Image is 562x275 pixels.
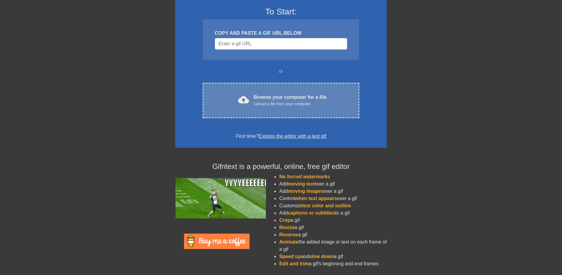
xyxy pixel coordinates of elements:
[191,68,371,75] div: or
[238,94,249,105] span: cloud_upload
[279,238,387,253] li: the added image or text on each frame of a gif
[279,195,387,202] li: Control over a gif
[184,234,250,249] img: Buy Me A Coffee
[175,162,387,171] h4: Gifntext is a powerful, online, free gif editor
[279,174,330,179] span: No forced watermarks
[295,196,337,201] span: when text appears
[254,94,327,107] div: Browse your computer for a file
[279,188,387,195] li: Add over a gif
[183,133,379,140] div: First time?
[279,253,387,260] li: and a gif
[279,218,290,223] span: Crop
[279,231,387,238] li: a gif
[279,224,387,231] li: a gif
[279,209,387,217] li: Add to a gif
[215,38,347,50] input: Username
[183,7,379,17] h3: To Start:
[288,210,335,215] span: captions or subtitles
[279,260,387,267] li: a gif's beginning and end frames
[288,181,315,186] span: moving text
[279,254,301,259] span: Speed up
[279,232,298,237] span: Reverse
[279,217,387,224] li: a gif
[254,101,327,107] div: Upload a file from your computer
[288,189,323,194] span: moving images
[279,261,309,266] span: Edit and trim
[259,134,326,139] a: Explore the editor with a test gif
[309,254,334,259] span: slow down
[302,203,351,208] span: text color and outline
[279,180,387,188] li: Add over a gif
[279,239,298,244] span: Animate
[279,202,387,209] li: Customize
[215,30,347,37] div: COPY AND PASTE A GIF URL BELOW
[279,225,295,230] span: Resize
[175,178,266,218] img: football_small.gif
